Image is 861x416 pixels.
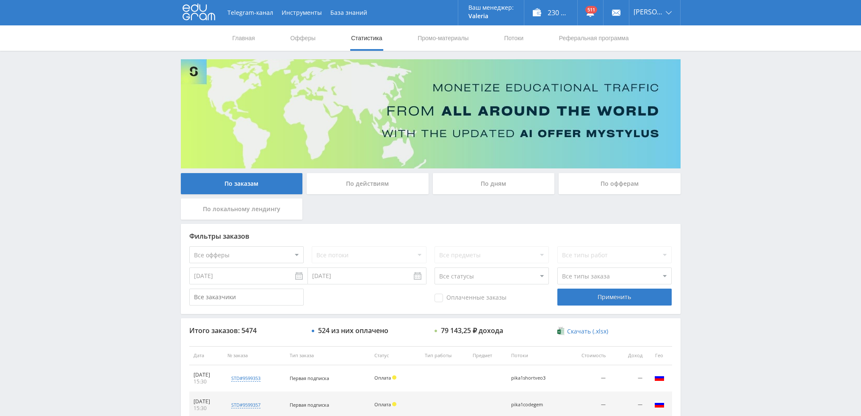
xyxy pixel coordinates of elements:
[194,405,219,412] div: 15:30
[557,327,608,336] a: Скачать (.xlsx)
[567,328,608,335] span: Скачать (.xlsx)
[610,346,646,365] th: Доход
[507,346,565,365] th: Потоки
[370,346,421,365] th: Статус
[433,173,555,194] div: По дням
[290,402,329,408] span: Первая подписка
[647,346,672,365] th: Гео
[511,402,549,408] div: pika1codegem
[654,372,664,383] img: rus.png
[290,25,317,51] a: Офферы
[285,346,370,365] th: Тип заказа
[194,378,219,385] div: 15:30
[503,25,524,51] a: Потоки
[189,289,304,306] input: Все заказчики
[610,365,646,392] td: —
[231,402,260,408] div: std#9599357
[189,327,304,334] div: Итого заказов: 5474
[194,372,219,378] div: [DATE]
[223,346,285,365] th: № заказа
[189,346,224,365] th: Дата
[194,398,219,405] div: [DATE]
[318,327,388,334] div: 524 из них оплачено
[374,375,391,381] span: Оплата
[374,401,391,408] span: Оплата
[511,375,549,381] div: pika1shortveo3
[468,346,507,365] th: Предмет
[350,25,383,51] a: Статистика
[421,346,469,365] th: Тип работы
[181,173,303,194] div: По заказам
[181,198,303,220] div: По локальному лендингу
[565,365,610,392] td: —
[232,25,256,51] a: Главная
[417,25,469,51] a: Промо-материалы
[468,13,514,19] p: Valeria
[307,173,429,194] div: По действиям
[290,375,329,381] span: Первая подписка
[231,375,260,382] div: std#9599353
[392,402,396,406] span: Холд
[392,375,396,380] span: Холд
[441,327,503,334] div: 79 143,25 ₽ дохода
[435,294,507,302] span: Оплаченные заказы
[559,173,681,194] div: По офферам
[189,232,672,240] div: Фильтры заказов
[181,59,681,168] img: Banner
[634,8,663,15] span: [PERSON_NAME]
[558,25,630,51] a: Реферальная программа
[565,346,610,365] th: Стоимость
[557,327,565,335] img: xlsx
[468,4,514,11] p: Ваш менеджер:
[654,399,664,409] img: rus.png
[557,289,672,306] div: Применить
